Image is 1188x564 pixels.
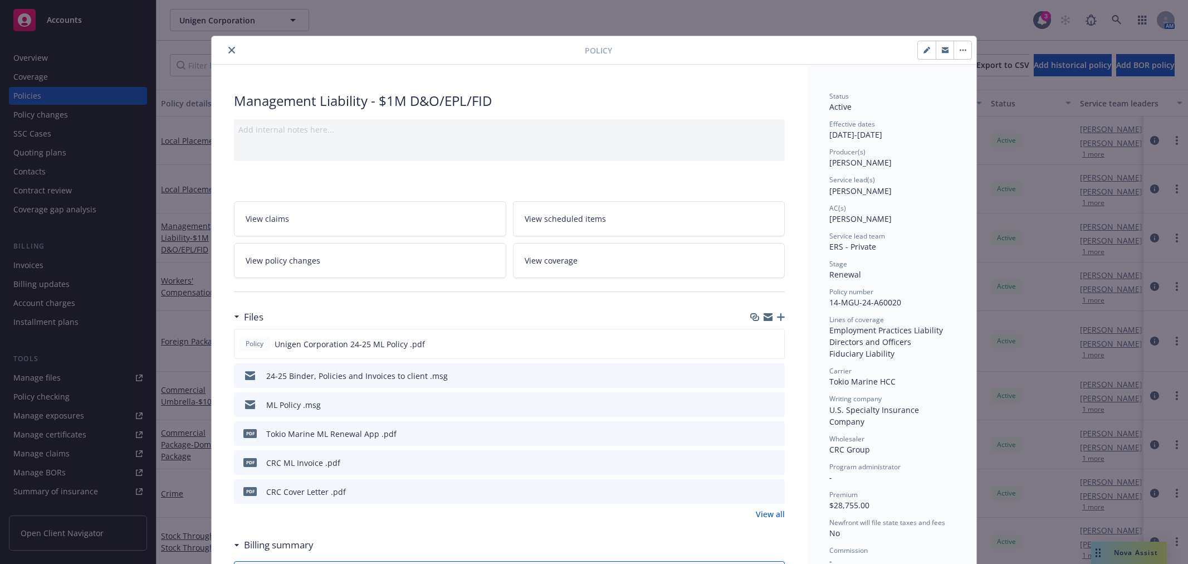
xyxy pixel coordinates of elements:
[752,486,761,498] button: download file
[234,91,785,110] div: Management Liability - $1M D&O/EPL/FID
[752,399,761,411] button: download file
[244,310,263,324] h3: Files
[585,45,612,56] span: Policy
[246,213,289,225] span: View claims
[752,370,761,382] button: download file
[829,336,954,348] div: Directors and Officers
[829,500,869,510] span: $28,755.00
[770,486,780,498] button: preview file
[829,472,832,483] span: -
[243,487,257,495] span: pdf
[829,297,901,308] span: 14-MGU-24-A60020
[829,315,884,324] span: Lines of coverage
[829,119,954,140] div: [DATE] - [DATE]
[829,376,896,387] span: Tokio Marine HCC
[243,339,266,349] span: Policy
[829,348,954,359] div: Fiduciary Liability
[829,175,875,184] span: Service lead(s)
[770,428,780,440] button: preview file
[275,338,425,350] span: Unigen Corporation 24-25 ML Policy .pdf
[829,269,861,280] span: Renewal
[829,203,846,213] span: AC(s)
[829,231,885,241] span: Service lead team
[752,428,761,440] button: download file
[266,457,340,469] div: CRC ML Invoice .pdf
[525,213,606,225] span: View scheduled items
[829,462,901,471] span: Program administrator
[829,528,840,538] span: No
[829,119,875,129] span: Effective dates
[225,43,238,57] button: close
[829,213,892,224] span: [PERSON_NAME]
[829,490,858,499] span: Premium
[244,538,314,552] h3: Billing summary
[266,486,346,498] div: CRC Cover Letter .pdf
[243,429,257,437] span: pdf
[770,457,780,469] button: preview file
[829,434,864,444] span: Wholesaler
[752,457,761,469] button: download file
[829,157,892,168] span: [PERSON_NAME]
[234,201,506,236] a: View claims
[234,243,506,278] a: View policy changes
[756,508,785,520] a: View all
[829,186,892,196] span: [PERSON_NAME]
[829,546,868,555] span: Commission
[829,147,866,157] span: Producer(s)
[829,324,954,336] div: Employment Practices Liability
[829,259,847,269] span: Stage
[246,255,320,266] span: View policy changes
[752,338,761,350] button: download file
[234,538,314,552] div: Billing summary
[829,366,852,376] span: Carrier
[513,243,785,278] a: View coverage
[829,241,876,252] span: ERS - Private
[266,370,448,382] div: 24-25 Binder, Policies and Invoices to client .msg
[829,394,882,403] span: Writing company
[770,370,780,382] button: preview file
[266,399,321,411] div: ML Policy .msg
[770,399,780,411] button: preview file
[829,287,873,296] span: Policy number
[829,101,852,112] span: Active
[829,444,870,455] span: CRC Group
[829,91,849,101] span: Status
[238,124,780,135] div: Add internal notes here...
[266,428,397,440] div: Tokio Marine ML Renewal App .pdf
[770,338,780,350] button: preview file
[513,201,785,236] a: View scheduled items
[829,518,945,527] span: Newfront will file state taxes and fees
[525,255,578,266] span: View coverage
[829,405,921,427] span: U.S. Specialty Insurance Company
[243,458,257,466] span: pdf
[234,310,263,324] div: Files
